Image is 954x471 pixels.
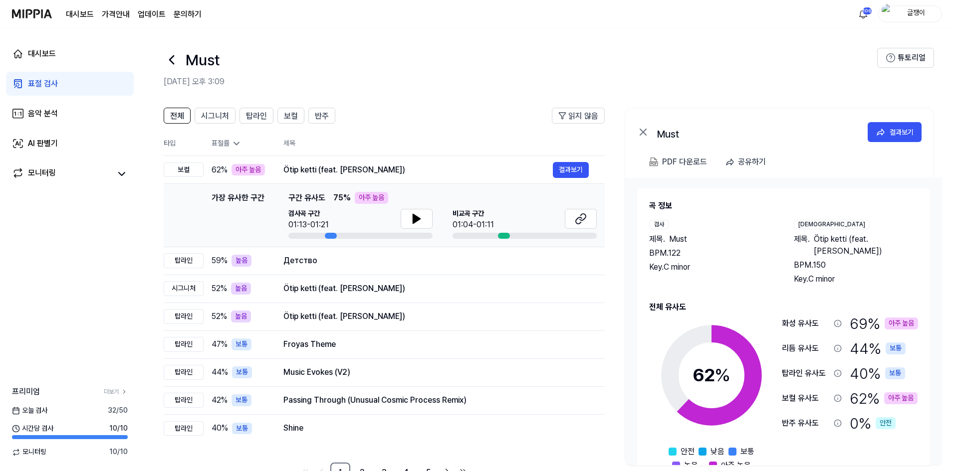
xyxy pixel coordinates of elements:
[862,7,872,15] div: 106
[721,152,774,172] button: 공유하기
[12,406,47,416] span: 오늘 검사
[109,447,128,457] span: 10 / 10
[794,220,870,229] div: [DEMOGRAPHIC_DATA]
[283,164,553,176] div: Ötip ketti (feat. [PERSON_NAME])
[647,152,709,172] button: PDF 다운로드
[738,156,766,168] div: 공유하기
[355,192,388,204] div: 아주 높음
[138,8,166,20] a: 업데이트
[740,446,754,458] span: 보통
[885,317,918,329] div: 아주 높음
[12,167,112,181] a: 모니터링
[6,132,134,156] a: AI 판별기
[850,313,918,334] div: 69 %
[164,365,204,380] div: 탑라인
[288,219,329,231] div: 01:13-01:21
[246,110,267,122] span: 탑라인
[232,394,251,406] div: 보통
[284,110,298,122] span: 보컬
[232,366,252,378] div: 보통
[850,338,906,359] div: 44 %
[212,394,228,406] span: 42 %
[878,5,942,22] button: profile글쟁이
[283,283,589,295] div: Ötip ketti (feat. [PERSON_NAME])
[195,108,236,124] button: 시그니처
[782,342,830,354] div: 리듬 유사도
[288,209,329,219] span: 검사곡 구간
[814,233,919,257] span: Ötip ketti (feat. [PERSON_NAME])
[174,8,202,20] a: 문의하기
[877,48,934,68] button: 튜토리얼
[669,233,687,245] span: Must
[453,219,494,231] div: 01:04-01:11
[850,388,918,409] div: 62 %
[283,255,589,267] div: Детство
[857,8,869,20] img: 알림
[212,192,264,239] div: 가장 유사한 구간
[855,6,871,22] button: 알림106
[552,108,605,124] button: 읽지 않음
[6,102,134,126] a: 음악 분석
[649,233,665,245] span: 제목 .
[232,423,252,435] div: 보통
[782,417,830,429] div: 반주 유사도
[553,162,589,178] button: 결과보기
[315,110,329,122] span: 반주
[283,394,589,406] div: Passing Through (Unusual Cosmic Process Remix)
[102,8,130,20] button: 가격안내
[288,192,325,204] span: 구간 유사도
[308,108,335,124] button: 반주
[104,388,128,396] a: 더보기
[232,255,251,267] div: 높음
[649,220,669,229] div: 검사
[884,392,918,404] div: 아주 높음
[6,42,134,66] a: 대시보드
[164,132,204,156] th: 타입
[164,76,877,88] h2: [DATE] 오후 3:09
[231,311,251,322] div: 높음
[882,4,894,24] img: profile
[164,393,204,408] div: 탑라인
[164,162,204,177] div: 보컬
[212,283,227,295] span: 52 %
[6,72,134,96] a: 표절 검사
[794,273,919,285] div: Key. C minor
[715,364,730,386] span: %
[277,108,304,124] button: 보컬
[164,253,204,268] div: 탑라인
[782,367,830,379] div: 탑라인 유사도
[649,261,774,273] div: Key. C minor
[333,192,351,204] span: 75 %
[890,127,914,138] div: 결과보기
[12,386,40,398] span: 프리미엄
[212,311,227,322] span: 52 %
[876,417,896,429] div: 안전
[12,447,46,457] span: 모니터링
[28,167,56,181] div: 모니터링
[649,200,918,212] h2: 곡 정보
[794,233,810,257] span: 제목 .
[212,255,228,267] span: 59 %
[239,108,273,124] button: 탑라인
[164,108,191,124] button: 전체
[453,209,494,219] span: 비교곡 구간
[782,317,830,329] div: 화성 유사도
[212,139,267,149] div: 표절률
[212,338,228,350] span: 47 %
[649,157,658,166] img: PDF Download
[170,110,184,122] span: 전체
[12,424,53,434] span: 시간당 검사
[109,424,128,434] span: 10 / 10
[283,422,589,434] div: Shine
[28,48,56,60] div: 대시보드
[231,283,251,295] div: 높음
[212,422,228,434] span: 40 %
[212,164,228,176] span: 62 %
[28,78,58,90] div: 표절 검사
[212,366,228,378] span: 44 %
[283,366,589,378] div: Music Evokes (V2)
[885,367,905,379] div: 보통
[283,311,589,322] div: Ötip ketti (feat. [PERSON_NAME])
[283,132,605,156] th: 제목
